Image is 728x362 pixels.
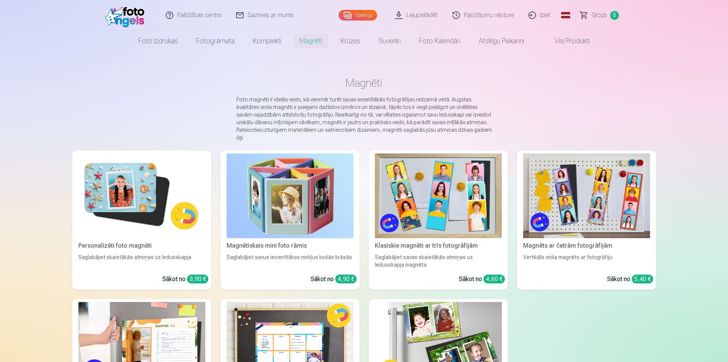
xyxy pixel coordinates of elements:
[162,275,208,284] div: Sākot no
[375,153,502,238] img: Klasiskie magnēti ar trīs fotogrāfijām
[370,30,410,52] a: Suvenīri
[469,30,533,52] a: Atslēgu piekariņi
[187,30,244,52] a: Fotogrāmata
[372,241,505,250] div: Klasiskie magnēti ar trīs fotogrāfijām
[517,150,656,290] a: Magnēts ar četrām fotogrāfijāmMagnēts ar četrām fotogrāfijāmVertikāls vinila magnēts ar fotogrāfi...
[520,253,653,269] div: Vertikāls vinila magnēts ar fotogrāfiju
[339,10,377,21] a: Galerija
[610,11,619,20] span: 0
[187,275,208,283] div: 3,90 €
[224,253,357,269] div: Saglabājiet savus iecienītākos mirkļus košās krāsās
[72,150,211,290] a: Personalizēti foto magnētiPersonalizēti foto magnētiSaglabājiet skaistākās atmiņas uz ledusskapja...
[129,30,187,52] a: Foto izdrukas
[335,275,357,283] div: 4,90 €
[244,30,290,52] a: Komplekti
[224,241,357,250] div: Magnētiskais mini foto rāmis
[410,30,469,52] a: Foto kalendāri
[220,150,360,290] a: Magnētiskais mini foto rāmisMagnētiskais mini foto rāmisSaglabājiet savus iecienītākos mirkļus ko...
[484,275,505,283] div: 4,60 €
[236,96,492,141] p: Foto magnēti ir ideāls veids, kā vienmēr turēt savas iecienītākās fotogrāfijas redzamā vietā. Aug...
[75,241,208,250] div: Personalizēti foto magnēti
[78,76,650,90] h1: Magnēti
[520,241,653,250] div: Magnēts ar četrām fotogrāfijām
[227,153,354,238] img: Magnētiskais mini foto rāmis
[372,253,505,269] div: Saglabājiet savas skaistākās atmiņas uz ledusskapja magnēta
[523,153,650,238] img: Magnēts ar četrām fotogrāfijām
[592,11,607,20] span: Grozs
[331,30,370,52] a: Krūzes
[311,275,357,284] div: Sākot no
[290,30,331,52] a: Magnēti
[75,253,208,269] div: Saglabājiet skaistākās atmiņas uz ledusskapja
[369,150,508,290] a: Klasiskie magnēti ar trīs fotogrāfijāmKlasiskie magnēti ar trīs fotogrāfijāmSaglabājiet savas ska...
[459,275,505,284] div: Sākot no
[607,275,653,284] div: Sākot no
[533,30,599,52] a: Visi produkti
[105,3,149,27] img: /fa1
[632,275,653,283] div: 5,40 €
[78,153,205,238] img: Personalizēti foto magnēti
